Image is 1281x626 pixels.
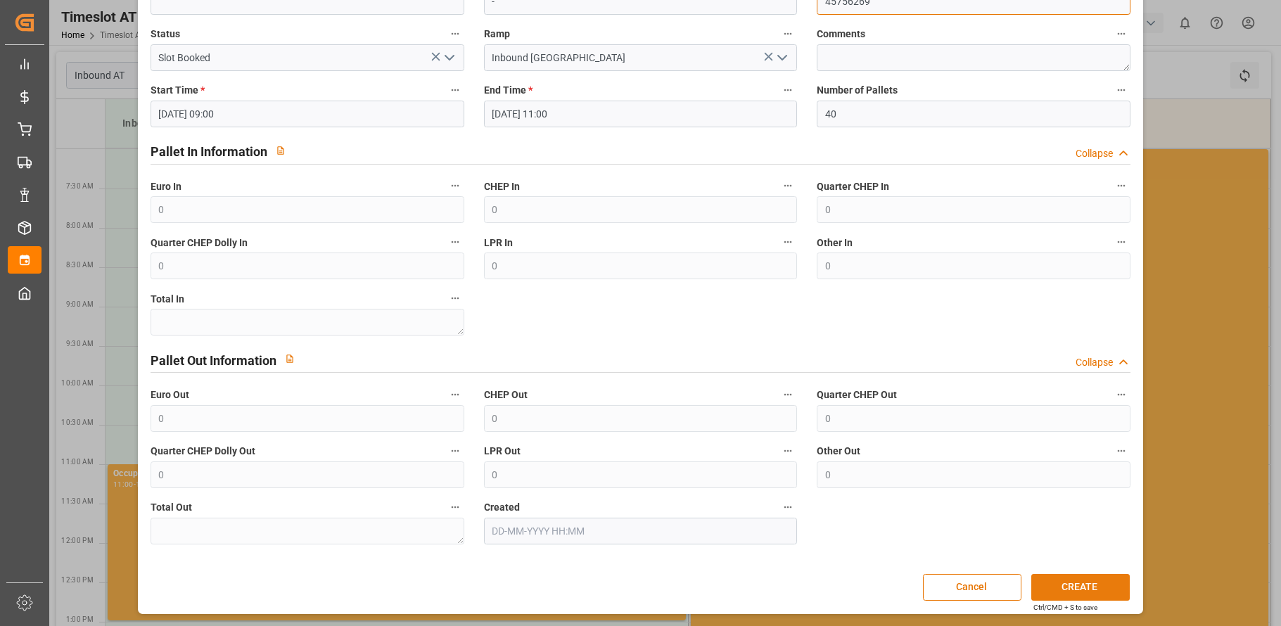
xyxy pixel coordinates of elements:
[446,442,464,460] button: Quarter CHEP Dolly Out
[1112,81,1130,99] button: Number of Pallets
[484,44,798,71] input: Type to search/select
[1112,177,1130,195] button: Quarter CHEP In
[779,442,797,460] button: LPR Out
[151,44,464,71] input: Type to search/select
[484,101,798,127] input: DD-MM-YYYY HH:MM
[446,498,464,516] button: Total Out
[446,385,464,404] button: Euro Out
[923,574,1021,601] button: Cancel
[446,25,464,43] button: Status
[1112,385,1130,404] button: Quarter CHEP Out
[151,179,181,194] span: Euro In
[151,388,189,402] span: Euro Out
[817,179,889,194] span: Quarter CHEP In
[151,351,276,370] h2: Pallet Out Information
[484,236,513,250] span: LPR In
[484,179,520,194] span: CHEP In
[276,345,303,372] button: View description
[151,236,248,250] span: Quarter CHEP Dolly In
[484,27,510,41] span: Ramp
[151,27,180,41] span: Status
[779,81,797,99] button: End Time *
[1112,442,1130,460] button: Other Out
[817,83,898,98] span: Number of Pallets
[151,292,184,307] span: Total In
[484,388,528,402] span: CHEP Out
[771,47,792,69] button: open menu
[484,444,521,459] span: LPR Out
[484,500,520,515] span: Created
[484,83,533,98] span: End Time
[151,142,267,161] h2: Pallet In Information
[1112,25,1130,43] button: Comments
[779,25,797,43] button: Ramp
[817,27,865,41] span: Comments
[779,177,797,195] button: CHEP In
[817,236,853,250] span: Other In
[151,83,205,98] span: Start Time
[817,444,860,459] span: Other Out
[446,289,464,307] button: Total In
[438,47,459,69] button: open menu
[484,518,798,544] input: DD-MM-YYYY HH:MM
[446,233,464,251] button: Quarter CHEP Dolly In
[1076,355,1113,370] div: Collapse
[779,233,797,251] button: LPR In
[1031,574,1130,601] button: CREATE
[151,500,192,515] span: Total Out
[1112,233,1130,251] button: Other In
[1076,146,1113,161] div: Collapse
[446,177,464,195] button: Euro In
[151,101,464,127] input: DD-MM-YYYY HH:MM
[446,81,464,99] button: Start Time *
[779,385,797,404] button: CHEP Out
[151,444,255,459] span: Quarter CHEP Dolly Out
[817,388,897,402] span: Quarter CHEP Out
[779,498,797,516] button: Created
[1033,602,1097,613] div: Ctrl/CMD + S to save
